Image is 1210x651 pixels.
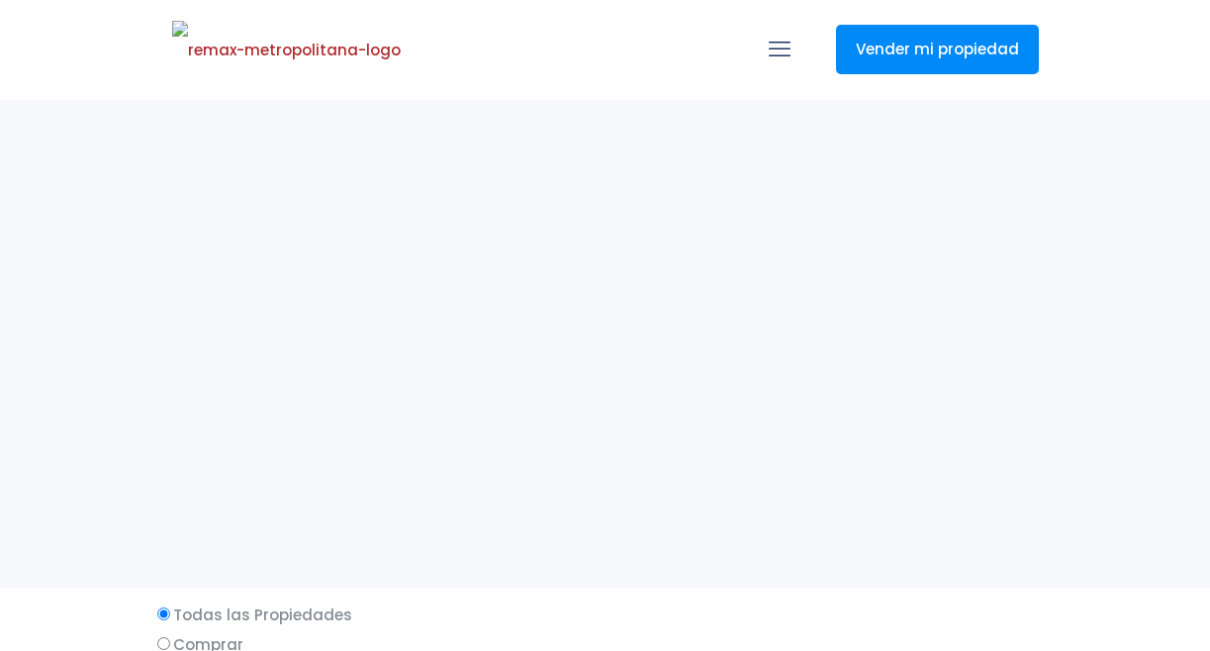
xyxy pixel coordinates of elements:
label: Todas las Propiedades [152,603,1059,627]
a: Vender mi propiedad [836,25,1039,74]
input: Todas las Propiedades [157,607,170,620]
a: mobile menu [763,33,796,66]
img: remax-metropolitana-logo [172,21,401,80]
input: Comprar [157,637,170,650]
